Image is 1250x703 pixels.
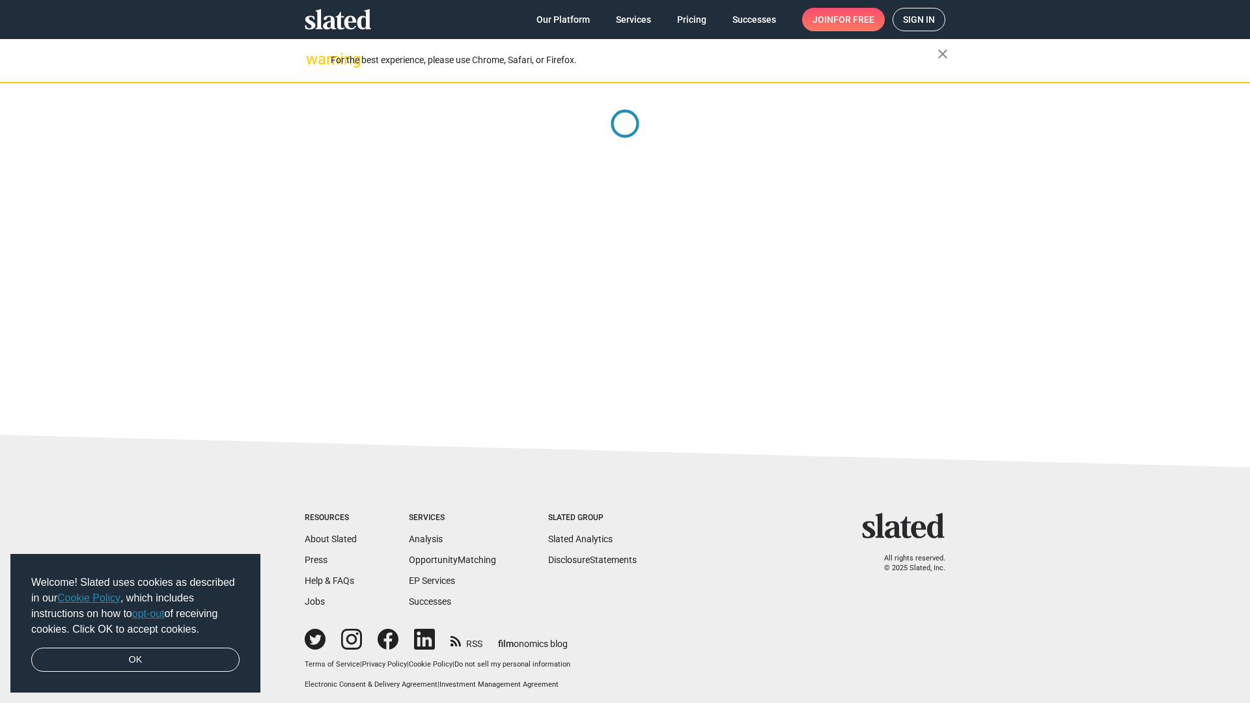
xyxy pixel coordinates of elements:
[526,8,600,31] a: Our Platform
[409,555,496,565] a: OpportunityMatching
[722,8,786,31] a: Successes
[903,8,935,31] span: Sign in
[812,8,874,31] span: Join
[305,660,360,669] a: Terms of Service
[305,555,327,565] a: Press
[935,46,951,62] mat-icon: close
[57,592,120,603] a: Cookie Policy
[409,660,452,669] a: Cookie Policy
[305,596,325,607] a: Jobs
[31,575,240,637] span: Welcome! Slated uses cookies as described in our , which includes instructions on how to of recei...
[732,8,776,31] span: Successes
[331,51,937,69] div: For the best experience, please use Chrome, Safari, or Firefox.
[132,608,165,619] a: opt-out
[409,575,455,586] a: EP Services
[305,513,357,523] div: Resources
[498,639,514,649] span: film
[439,680,559,689] a: Investment Management Agreement
[362,660,407,669] a: Privacy Policy
[409,513,496,523] div: Services
[802,8,885,31] a: Joinfor free
[616,8,651,31] span: Services
[677,8,706,31] span: Pricing
[454,660,570,670] button: Do not sell my personal information
[360,660,362,669] span: |
[548,513,637,523] div: Slated Group
[452,660,454,669] span: |
[305,575,354,586] a: Help & FAQs
[407,660,409,669] span: |
[893,8,945,31] a: Sign in
[10,554,260,693] div: cookieconsent
[605,8,661,31] a: Services
[498,627,568,650] a: filmonomics blog
[409,534,443,544] a: Analysis
[31,648,240,672] a: dismiss cookie message
[667,8,717,31] a: Pricing
[437,680,439,689] span: |
[409,596,451,607] a: Successes
[833,8,874,31] span: for free
[548,534,613,544] a: Slated Analytics
[305,680,437,689] a: Electronic Consent & Delivery Agreement
[870,554,945,573] p: All rights reserved. © 2025 Slated, Inc.
[305,534,357,544] a: About Slated
[536,8,590,31] span: Our Platform
[548,555,637,565] a: DisclosureStatements
[306,51,322,67] mat-icon: warning
[451,630,482,650] a: RSS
